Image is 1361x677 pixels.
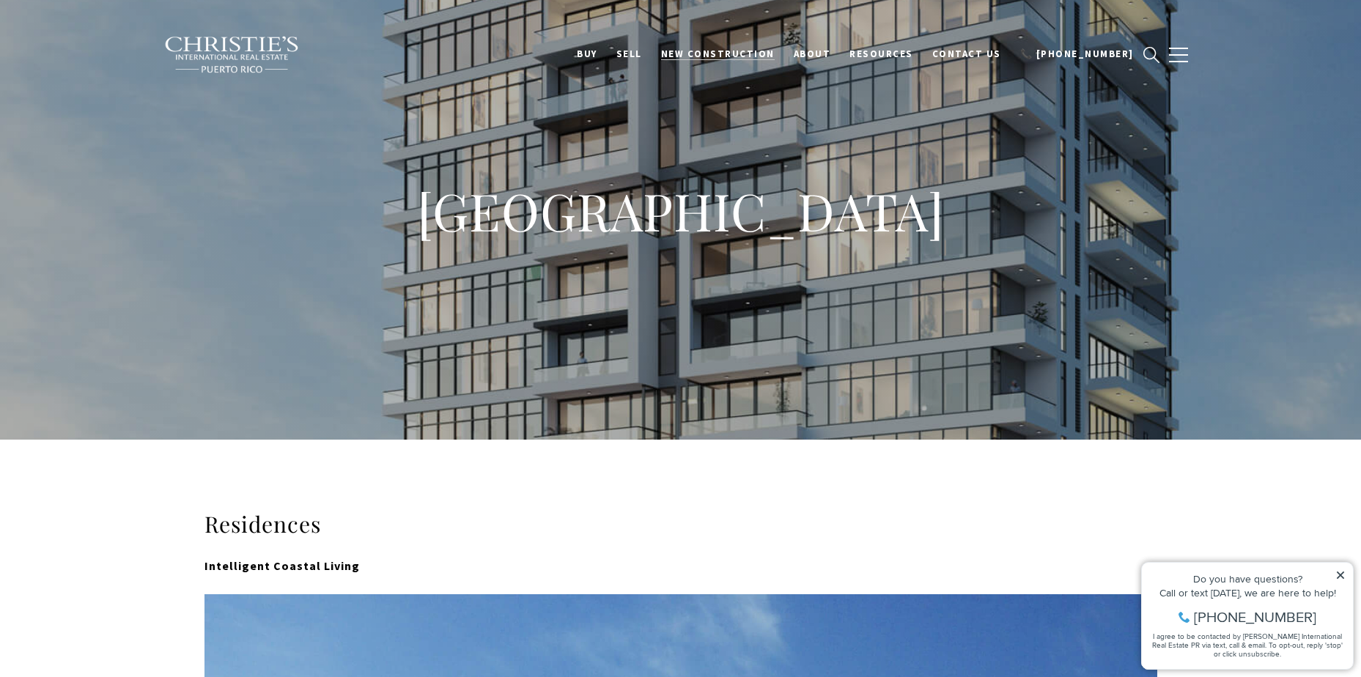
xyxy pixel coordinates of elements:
div: Do you have questions? [15,33,212,43]
span: [PHONE_NUMBER] [60,69,182,84]
a: About [784,40,841,68]
h1: [GEOGRAPHIC_DATA] [388,179,974,243]
div: Call or text [DATE], we are here to help! [15,47,212,57]
span: I agree to be contacted by [PERSON_NAME] International Real Estate PR via text, call & email. To ... [18,90,209,118]
iframe: bss-luxurypresence [1060,15,1346,182]
a: SELL [607,40,652,68]
a: New Construction [652,40,784,68]
a: Contact Us [923,40,1011,68]
h3: Residences [204,510,1157,539]
span: 📞 [PHONE_NUMBER] [1020,48,1134,60]
img: Christie's International Real Estate black text logo [164,36,300,74]
span: New Construction [661,48,775,60]
a: call 9393373000 [1011,40,1143,68]
strong: Intelligent Coastal Living [204,558,360,573]
a: Resources [840,40,923,68]
a: BUY [567,40,607,68]
span: Contact Us [932,48,1001,60]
